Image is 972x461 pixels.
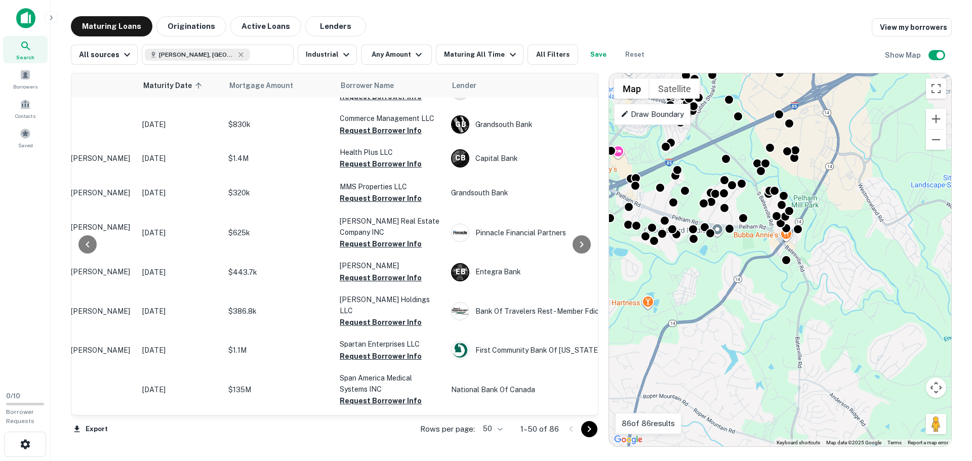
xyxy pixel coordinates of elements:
[228,306,330,317] p: $386.8k
[71,45,138,65] button: All sources
[142,384,218,395] p: [DATE]
[13,82,37,91] span: Borrowers
[159,50,235,59] span: [PERSON_NAME], [GEOGRAPHIC_DATA], [GEOGRAPHIC_DATA]
[15,112,35,120] span: Contacts
[340,339,441,350] p: Spartan Enterprises LLC
[142,187,218,198] p: [DATE]
[142,345,218,356] p: [DATE]
[142,119,218,130] p: [DATE]
[446,73,608,98] th: Lender
[619,45,651,65] button: Reset
[228,153,330,164] p: $1.4M
[451,302,603,320] div: Bank Of Travelers Rest - Member Fdic
[340,316,422,328] button: Request Borrower Info
[142,267,218,278] p: [DATE]
[451,384,603,395] p: National Bank Of Canada
[826,440,881,445] span: Map data ©2025 Google
[340,395,422,407] button: Request Borrower Info
[156,16,226,36] button: Originations
[581,421,597,437] button: Go to next page
[305,16,366,36] button: Lenders
[420,423,475,435] p: Rows per page:
[6,392,20,400] span: 0 / 10
[444,49,518,61] div: Maturing All Time
[228,187,330,198] p: $320k
[921,380,972,429] iframe: Chat Widget
[298,45,357,65] button: Industrial
[340,147,441,158] p: Health Plus LLC
[228,345,330,356] p: $1.1M
[361,45,432,65] button: Any Amount
[582,45,615,65] button: Save your search to get updates of matches that match your search criteria.
[451,149,603,167] div: Capital Bank
[340,372,441,395] p: Span America Medical Systems INC
[16,53,34,61] span: Search
[885,50,922,61] h6: Show Map
[872,18,952,36] a: View my borrowers
[341,79,394,92] span: Borrower Name
[340,181,441,192] p: MMS Properties LLC
[452,342,469,359] img: picture
[436,45,523,65] button: Maturing All Time
[451,263,603,281] div: Entegra Bank
[451,224,603,242] div: Pinnacle Financial Partners
[143,79,205,92] span: Maturity Date
[3,124,48,151] a: Saved
[3,95,48,122] a: Contacts
[908,440,948,445] a: Report a map error
[452,303,469,320] img: picture
[614,78,650,99] button: Show street map
[926,78,946,99] button: Toggle fullscreen view
[142,306,218,317] p: [DATE]
[777,439,820,446] button: Keyboard shortcuts
[228,267,330,278] p: $443.7k
[223,73,335,98] th: Mortgage Amount
[340,260,441,271] p: [PERSON_NAME]
[335,73,446,98] th: Borrower Name
[451,187,603,198] p: Grandsouth Bank
[340,158,422,170] button: Request Borrower Info
[3,65,48,93] a: Borrowers
[528,45,578,65] button: All Filters
[612,433,645,446] img: Google
[18,141,33,149] span: Saved
[340,294,441,316] p: [PERSON_NAME] Holdings LLC
[479,422,504,436] div: 50
[887,440,902,445] a: Terms
[228,384,330,395] p: $135M
[456,267,465,277] p: E B
[520,423,559,435] p: 1–50 of 86
[650,78,700,99] button: Show satellite imagery
[452,224,469,241] img: picture
[142,227,218,238] p: [DATE]
[340,113,441,124] p: Commerce Management LLC
[340,238,422,250] button: Request Borrower Info
[612,433,645,446] a: Open this area in Google Maps (opens a new window)
[3,36,48,63] a: Search
[228,119,330,130] p: $830k
[452,79,476,92] span: Lender
[340,216,441,238] p: [PERSON_NAME] Real Estate Company INC
[229,79,306,92] span: Mortgage Amount
[79,49,133,61] div: All sources
[16,8,35,28] img: capitalize-icon.png
[228,227,330,238] p: $625k
[451,115,603,134] div: Grandsouth Bank
[340,192,422,204] button: Request Borrower Info
[621,108,684,120] p: Draw Boundary
[71,16,152,36] button: Maturing Loans
[926,130,946,150] button: Zoom out
[926,378,946,398] button: Map camera controls
[609,73,951,446] div: 0 0
[451,341,603,359] div: First Community Bank Of [US_STATE]
[455,119,466,130] p: G B
[622,417,675,430] p: 86 of 86 results
[340,124,422,137] button: Request Borrower Info
[926,109,946,129] button: Zoom in
[6,408,34,425] span: Borrower Requests
[455,153,465,163] p: C B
